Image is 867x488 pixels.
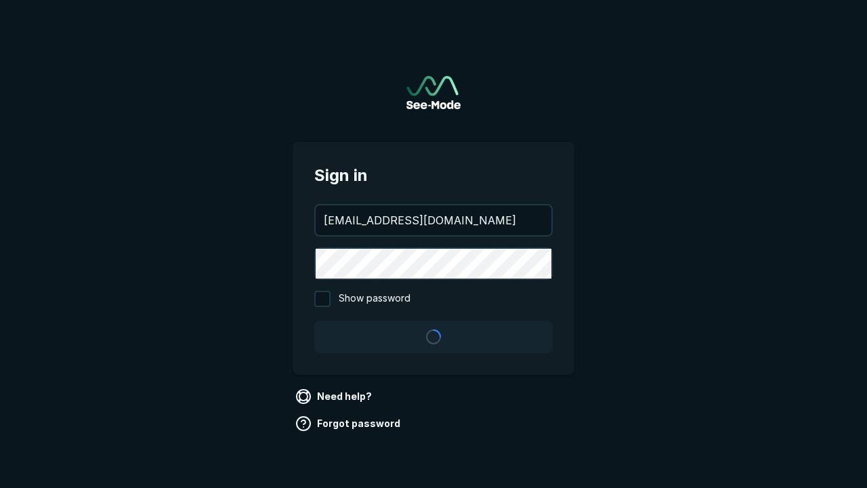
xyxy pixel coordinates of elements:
input: your@email.com [316,205,551,235]
span: Show password [339,291,410,307]
a: Need help? [293,386,377,407]
a: Go to sign in [406,76,461,109]
a: Forgot password [293,413,406,434]
img: See-Mode Logo [406,76,461,109]
span: Sign in [314,163,553,188]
